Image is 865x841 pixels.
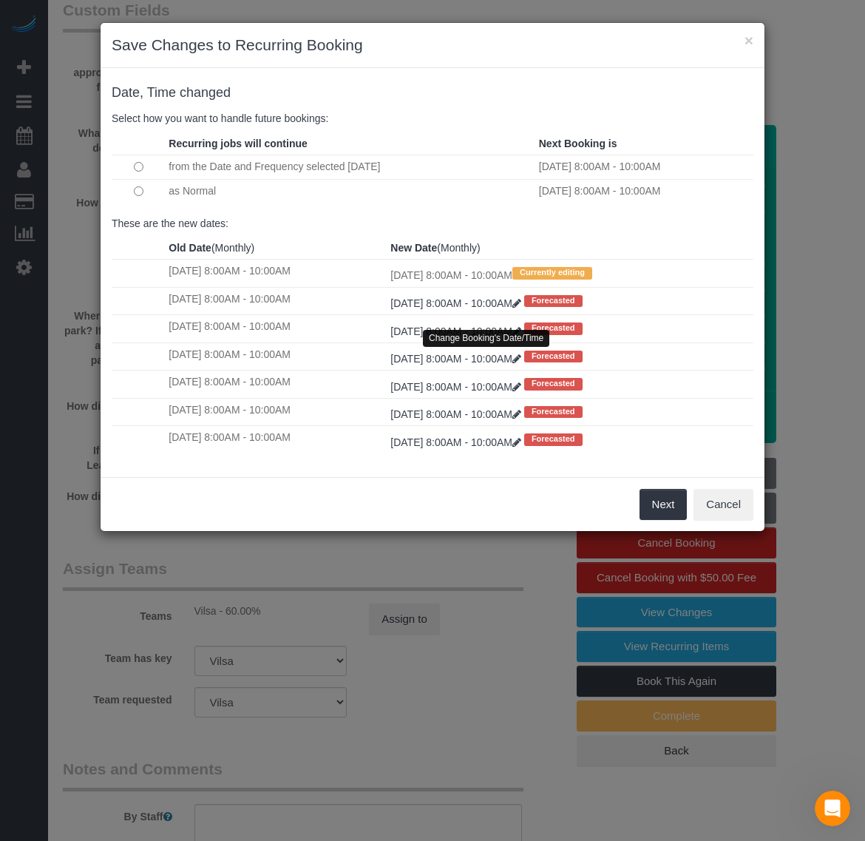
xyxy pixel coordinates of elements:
td: [DATE] 8:00AM - 10:00AM [165,371,387,398]
button: Cancel [693,489,753,520]
a: [DATE] 8:00AM - 10:00AM [390,381,524,393]
span: Forecasted [524,322,583,334]
td: [DATE] 8:00AM - 10:00AM [165,287,387,314]
h4: changed [112,86,753,101]
td: [DATE] 8:00AM - 10:00AM [165,398,387,425]
button: × [744,33,753,48]
span: Forecasted [524,351,583,362]
td: from the Date and Frequency selected [DATE] [165,155,535,179]
a: [DATE] 8:00AM - 10:00AM [390,297,524,309]
td: [DATE] 8:00AM - 10:00AM [165,426,387,453]
strong: Old Date [169,242,211,254]
td: [DATE] 8:00AM - 10:00AM [165,315,387,342]
td: [DATE] 8:00AM - 10:00AM [535,155,753,179]
h3: Save Changes to Recurring Booking [112,34,753,56]
strong: Next Booking is [539,138,617,149]
td: [DATE] 8:00AM - 10:00AM [387,260,753,287]
td: [DATE] 8:00AM - 10:00AM [535,179,753,203]
div: Change Booking's Date/Time [423,330,549,347]
td: as Normal [165,179,535,203]
strong: New Date [390,242,437,254]
td: [DATE] 8:00AM - 10:00AM [165,260,387,287]
a: [DATE] 8:00AM - 10:00AM [390,325,524,337]
span: Forecasted [524,406,583,418]
th: (Monthly) [165,237,387,260]
a: [DATE] 8:00AM - 10:00AM [390,353,524,365]
p: These are the new dates: [112,216,753,231]
th: (Monthly) [387,237,753,260]
span: Forecasted [524,433,583,445]
button: Next [640,489,688,520]
span: Currently editing [512,267,592,279]
span: Forecasted [524,378,583,390]
td: [DATE] 8:00AM - 10:00AM [165,342,387,370]
strong: Recurring jobs will continue [169,138,307,149]
span: Forecasted [524,295,583,307]
iframe: Intercom live chat [815,791,850,826]
a: [DATE] 8:00AM - 10:00AM [390,436,524,448]
p: Select how you want to handle future bookings: [112,111,753,126]
a: [DATE] 8:00AM - 10:00AM [390,408,524,420]
span: Date, Time [112,85,176,100]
